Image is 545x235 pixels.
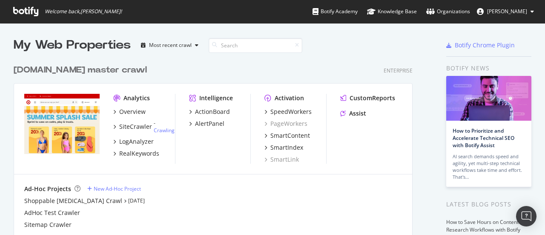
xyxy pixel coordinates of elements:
[24,220,72,229] a: Sitemap Crawler
[119,137,154,146] div: LogAnalyzer
[113,119,175,134] a: SiteCrawler- Crawling
[87,185,141,192] a: New Ad-Hoc Project
[270,131,310,140] div: SmartContent
[264,107,312,116] a: SpeedWorkers
[446,41,515,49] a: Botify Chrome Plugin
[264,143,303,152] a: SmartIndex
[123,94,150,102] div: Analytics
[209,38,302,53] input: Search
[470,5,541,18] button: [PERSON_NAME]
[113,137,154,146] a: LogAnalyzer
[195,119,224,128] div: AlertPanel
[199,94,233,102] div: Intelligence
[154,119,175,134] div: -
[264,155,299,164] a: SmartLink
[384,67,413,74] div: Enterprise
[94,185,141,192] div: New Ad-Hoc Project
[14,64,150,76] a: [DOMAIN_NAME] master crawl
[487,8,527,15] span: Eric Cason
[24,197,122,205] a: Shoppable [MEDICAL_DATA] Crawl
[264,131,310,140] a: SmartContent
[426,7,470,16] div: Organizations
[149,43,192,48] div: Most recent crawl
[24,94,100,154] img: www.target.com
[455,41,515,49] div: Botify Chrome Plugin
[113,107,146,116] a: Overview
[45,8,122,15] span: Welcome back, [PERSON_NAME] !
[189,107,230,116] a: ActionBoard
[113,149,159,158] a: RealKeywords
[24,185,71,193] div: Ad-Hoc Projects
[367,7,417,16] div: Knowledge Base
[119,122,152,131] div: SiteCrawler
[195,107,230,116] div: ActionBoard
[349,109,366,118] div: Assist
[275,94,304,102] div: Activation
[264,119,307,128] a: PageWorkers
[453,127,514,149] a: How to Prioritize and Accelerate Technical SEO with Botify Assist
[516,206,536,226] div: Open Intercom Messenger
[446,200,531,209] div: Latest Blog Posts
[24,209,80,217] a: AdHoc Test Crawler
[14,37,131,54] div: My Web Properties
[189,119,224,128] a: AlertPanel
[270,107,312,116] div: SpeedWorkers
[119,107,146,116] div: Overview
[446,64,531,73] div: Botify news
[453,153,525,180] div: AI search demands speed and agility, yet multi-step technical workflows take time and effort. Tha...
[350,94,395,102] div: CustomReports
[154,127,175,134] a: Crawling
[138,38,202,52] button: Most recent crawl
[340,109,366,118] a: Assist
[340,94,395,102] a: CustomReports
[14,64,147,76] div: [DOMAIN_NAME] master crawl
[313,7,358,16] div: Botify Academy
[446,76,531,121] img: How to Prioritize and Accelerate Technical SEO with Botify Assist
[119,149,159,158] div: RealKeywords
[270,143,303,152] div: SmartIndex
[128,197,145,204] a: [DATE]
